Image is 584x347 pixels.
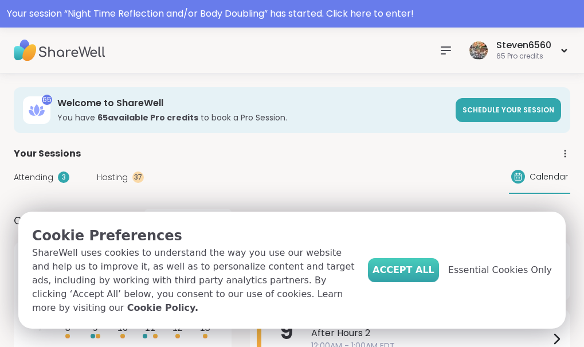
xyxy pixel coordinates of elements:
[7,7,577,21] div: Your session “ Night Time Reflection and/or Body Doubling ” has started. Click here to enter!
[57,112,449,123] h3: You have to book a Pro Session.
[469,41,488,60] img: Steven6560
[32,246,359,315] p: ShareWell uses cookies to understand the way you use our website and help us to improve it, as we...
[496,52,551,61] div: 65 Pro credits
[14,171,53,184] span: Attending
[57,97,449,110] h3: Welcome to ShareWell
[14,147,81,161] span: Your Sessions
[368,258,439,282] button: Accept All
[463,105,554,115] span: Schedule your session
[496,39,551,52] div: Steven6560
[200,320,210,336] div: 13
[530,171,568,183] span: Calendar
[32,225,359,246] p: Cookie Preferences
[373,263,434,277] span: Accept All
[311,326,550,340] span: After Hours 2
[65,320,70,336] div: 8
[448,263,552,277] span: Essential Cookies Only
[42,95,52,105] div: 65
[97,112,198,123] b: 65 available Pro credit s
[456,98,561,122] a: Schedule your session
[58,171,69,183] div: 3
[145,320,155,336] div: 11
[117,320,128,336] div: 10
[279,315,293,347] span: 9
[173,320,183,336] div: 12
[127,301,198,315] a: Cookie Policy.
[14,30,105,71] img: ShareWell Nav Logo
[97,171,128,184] span: Hosting
[93,320,98,336] div: 9
[132,171,144,183] div: 37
